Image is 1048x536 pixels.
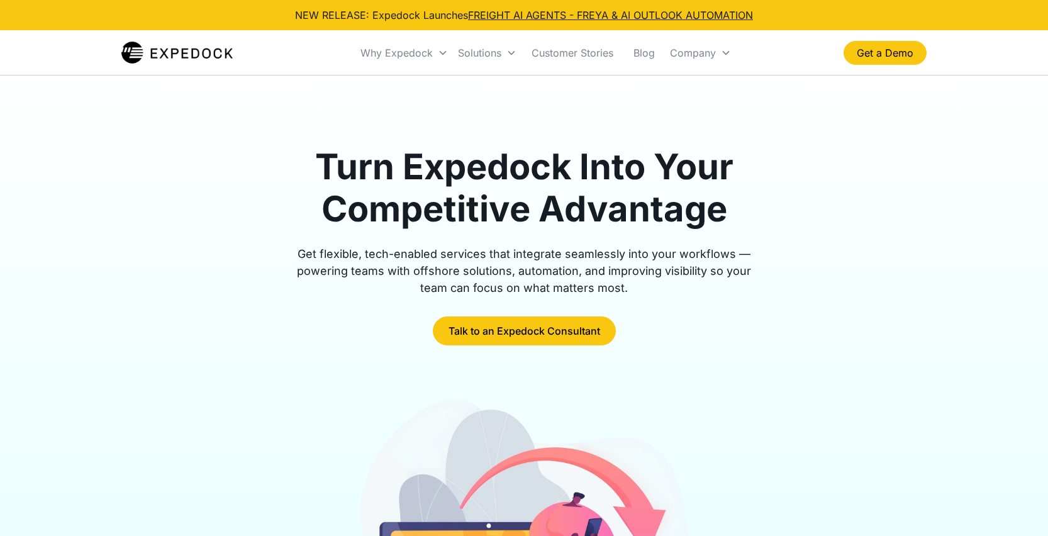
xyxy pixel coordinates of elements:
div: Why Expedock [360,47,433,59]
a: FREIGHT AI AGENTS - FREYA & AI OUTLOOK AUTOMATION [468,9,753,21]
img: Expedock Logo [121,40,233,65]
h1: Turn Expedock Into Your Competitive Advantage [282,146,766,230]
div: Solutions [458,47,501,59]
div: Company [670,47,716,59]
a: Talk to an Expedock Consultant [433,316,616,345]
a: Customer Stories [521,31,623,74]
a: Get a Demo [844,41,927,65]
a: Blog [623,31,665,74]
div: Get flexible, tech-enabled services that integrate seamlessly into your workflows — powering team... [282,245,766,296]
div: NEW RELEASE: Expedock Launches [295,8,753,23]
